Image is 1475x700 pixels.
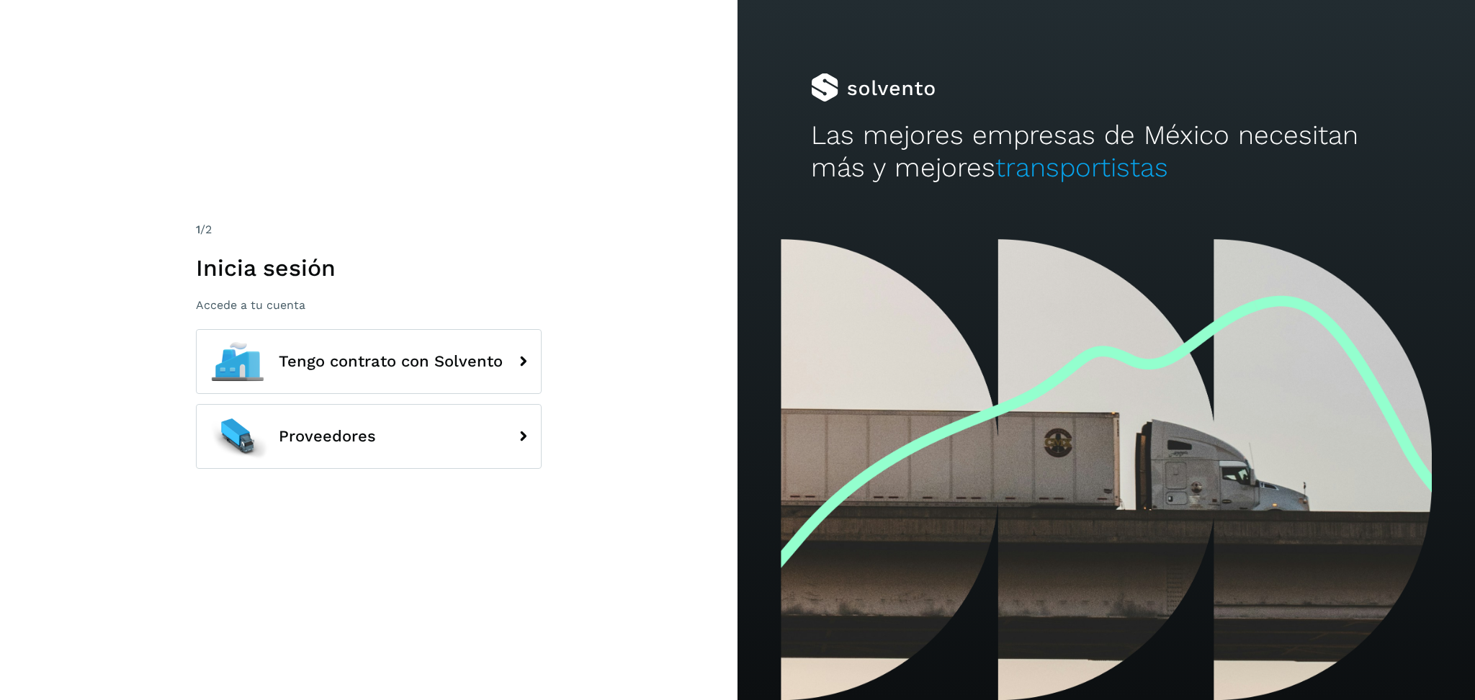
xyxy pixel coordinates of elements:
[196,329,542,394] button: Tengo contrato con Solvento
[196,223,200,236] span: 1
[811,120,1401,184] h2: Las mejores empresas de México necesitan más y mejores
[279,428,376,445] span: Proveedores
[196,298,542,312] p: Accede a tu cuenta
[279,353,503,370] span: Tengo contrato con Solvento
[196,221,542,238] div: /2
[196,404,542,469] button: Proveedores
[196,254,542,282] h1: Inicia sesión
[995,152,1168,183] span: transportistas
